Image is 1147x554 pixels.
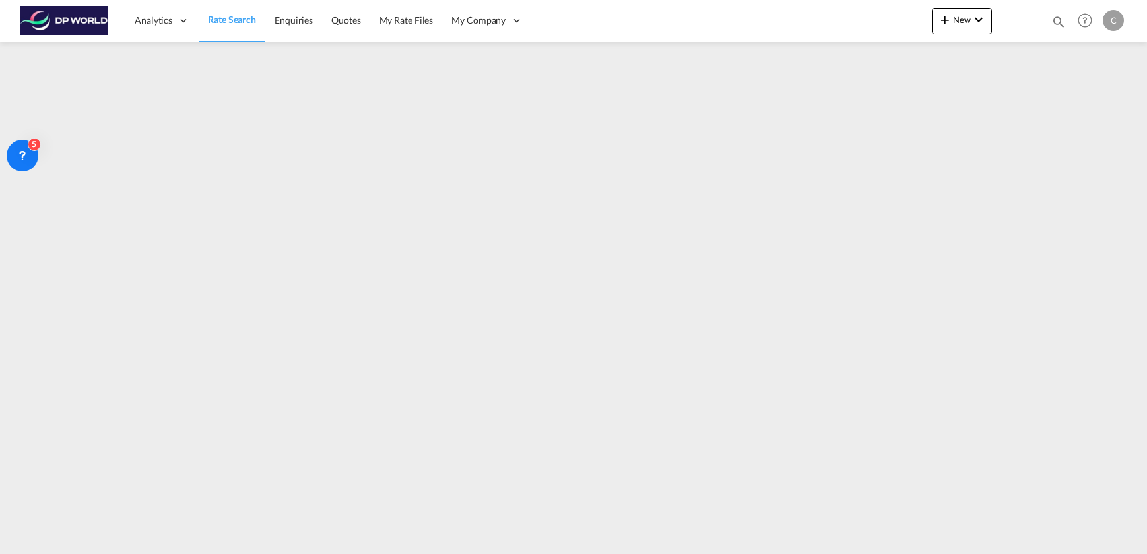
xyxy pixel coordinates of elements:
[937,12,953,28] md-icon: icon-plus 400-fg
[451,14,506,27] span: My Company
[331,15,360,26] span: Quotes
[20,6,109,36] img: c08ca190194411f088ed0f3ba295208c.png
[1103,10,1124,31] div: C
[1074,9,1103,33] div: Help
[208,14,256,25] span: Rate Search
[1074,9,1096,32] span: Help
[932,8,992,34] button: icon-plus 400-fgNewicon-chevron-down
[135,14,172,27] span: Analytics
[1051,15,1066,29] md-icon: icon-magnify
[379,15,434,26] span: My Rate Files
[275,15,313,26] span: Enquiries
[1051,15,1066,34] div: icon-magnify
[937,15,987,25] span: New
[971,12,987,28] md-icon: icon-chevron-down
